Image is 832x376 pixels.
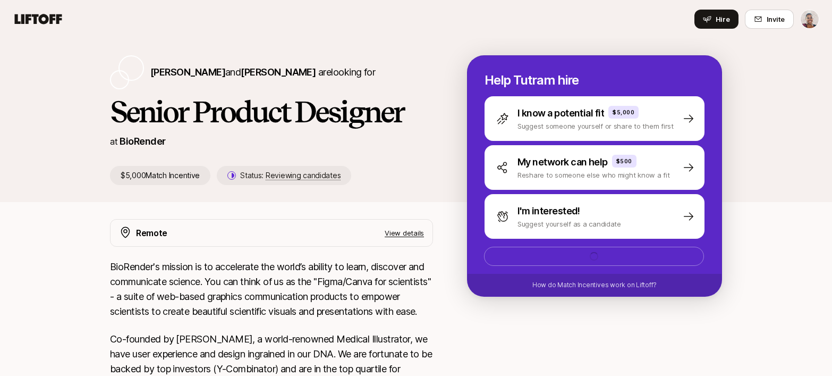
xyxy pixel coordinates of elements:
button: Janelle Bradley [800,10,819,29]
p: at [110,135,117,148]
button: Invite [745,10,794,29]
span: Reviewing candidates [266,171,341,180]
p: Status: [240,169,341,182]
p: Remote [136,226,167,240]
span: [PERSON_NAME] [150,66,225,78]
p: I'm interested! [517,204,580,219]
p: are looking for [150,65,375,80]
p: View details [385,228,424,238]
p: Help Tutram hire [485,73,704,88]
p: $5,000 [613,108,634,116]
span: Hire [716,14,730,24]
span: and [225,66,316,78]
p: How do Match Incentives work on Liftoff? [532,280,657,290]
p: Reshare to someone else who might know a fit [517,170,670,180]
span: Invite [767,14,785,24]
button: Hire [694,10,738,29]
p: $500 [616,157,632,165]
p: Suggest yourself as a candidate [517,219,621,229]
span: [PERSON_NAME] [241,66,316,78]
img: Janelle Bradley [801,10,819,28]
p: BioRender's mission is to accelerate the world’s ability to learn, discover and communicate scien... [110,260,433,319]
p: My network can help [517,155,608,170]
p: $5,000 Match Incentive [110,166,210,185]
a: BioRender [120,136,165,147]
p: Suggest someone yourself or share to them first [517,121,674,131]
h1: Senior Product Designer [110,96,433,128]
p: I know a potential fit [517,106,604,121]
